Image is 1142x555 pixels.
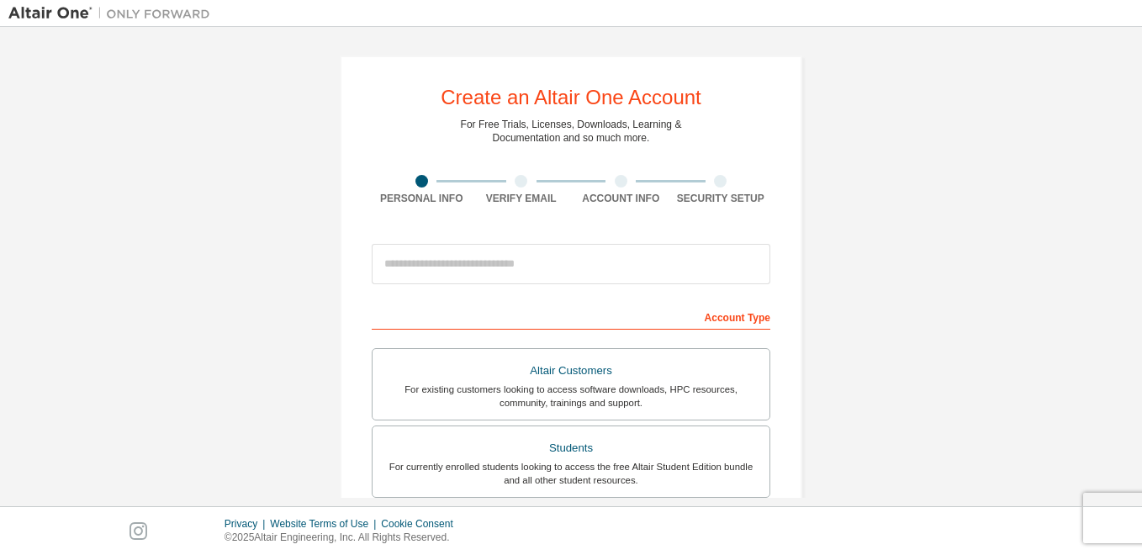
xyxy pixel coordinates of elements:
[225,531,463,545] p: © 2025 Altair Engineering, Inc. All Rights Reserved.
[383,383,759,410] div: For existing customers looking to access software downloads, HPC resources, community, trainings ...
[8,5,219,22] img: Altair One
[270,517,381,531] div: Website Terms of Use
[472,192,572,205] div: Verify Email
[381,517,463,531] div: Cookie Consent
[383,359,759,383] div: Altair Customers
[130,522,147,540] img: instagram.svg
[461,118,682,145] div: For Free Trials, Licenses, Downloads, Learning & Documentation and so much more.
[441,87,701,108] div: Create an Altair One Account
[383,460,759,487] div: For currently enrolled students looking to access the free Altair Student Edition bundle and all ...
[671,192,771,205] div: Security Setup
[372,303,770,330] div: Account Type
[571,192,671,205] div: Account Info
[372,192,472,205] div: Personal Info
[225,517,270,531] div: Privacy
[383,436,759,460] div: Students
